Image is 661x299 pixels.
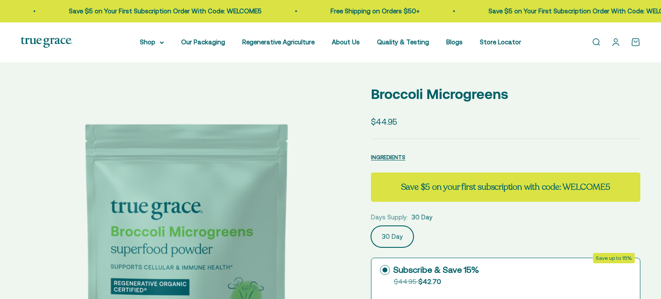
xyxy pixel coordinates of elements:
strong: Save $5 on your first subscription with code: WELCOME5 [401,181,610,193]
button: INGREDIENTS [371,152,405,162]
a: Free Shipping on Orders $50+ [330,7,420,15]
span: INGREDIENTS [371,154,405,160]
span: 30 Day [411,212,432,222]
p: Save $5 on Your First Subscription Order With Code: WELCOME5 [69,6,262,16]
sale-price: $44.95 [371,115,397,128]
a: Quality & Testing [377,38,429,46]
a: About Us [332,38,360,46]
a: Store Locator [480,38,521,46]
legend: Days Supply: [371,212,408,222]
a: Blogs [446,38,463,46]
a: Our Packaging [181,38,225,46]
summary: Shop [140,37,164,47]
a: Regenerative Agriculture [242,38,315,46]
p: Broccoli Microgreens [371,83,640,105]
